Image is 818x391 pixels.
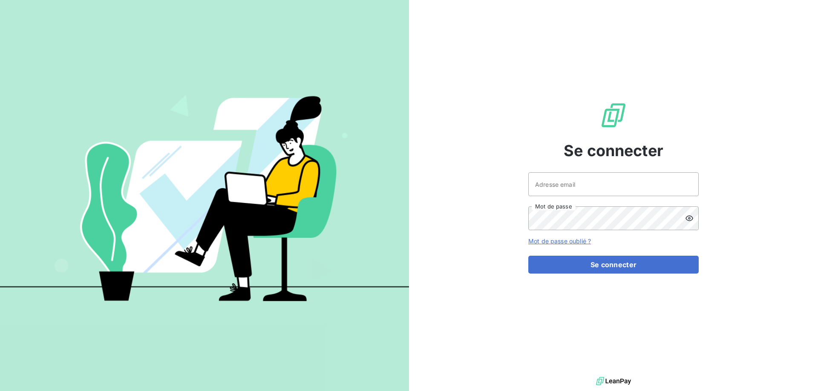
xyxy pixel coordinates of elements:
[600,102,627,129] img: Logo LeanPay
[564,139,663,162] span: Se connecter
[528,256,699,274] button: Se connecter
[596,375,631,388] img: logo
[528,237,591,245] a: Mot de passe oublié ?
[528,172,699,196] input: placeholder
